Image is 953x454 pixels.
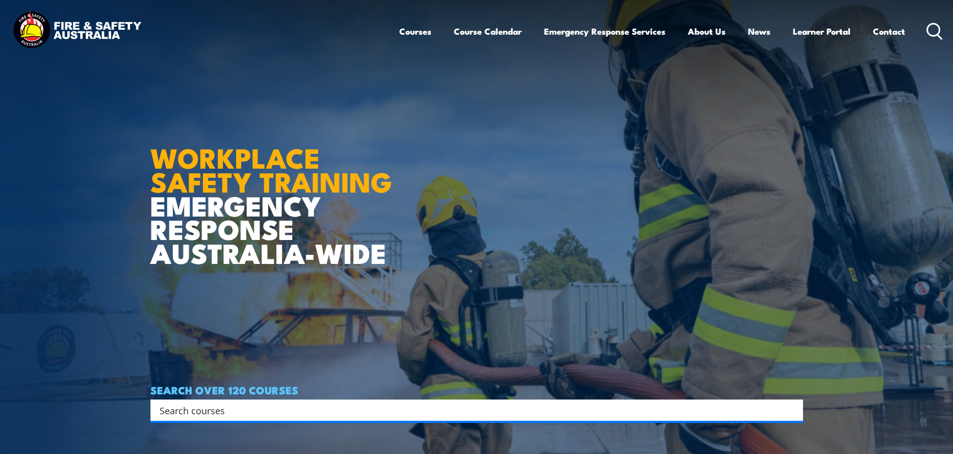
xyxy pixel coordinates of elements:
form: Search form [162,403,783,417]
strong: WORKPLACE SAFETY TRAINING [150,136,392,202]
button: Search magnifier button [785,403,800,417]
a: Courses [399,18,431,45]
h4: SEARCH OVER 120 COURSES [150,384,803,395]
a: Learner Portal [793,18,851,45]
a: About Us [688,18,726,45]
input: Search input [160,403,781,418]
h1: EMERGENCY RESPONSE AUSTRALIA-WIDE [150,120,400,264]
a: Emergency Response Services [544,18,665,45]
a: Contact [873,18,905,45]
a: Course Calendar [454,18,522,45]
a: News [748,18,770,45]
